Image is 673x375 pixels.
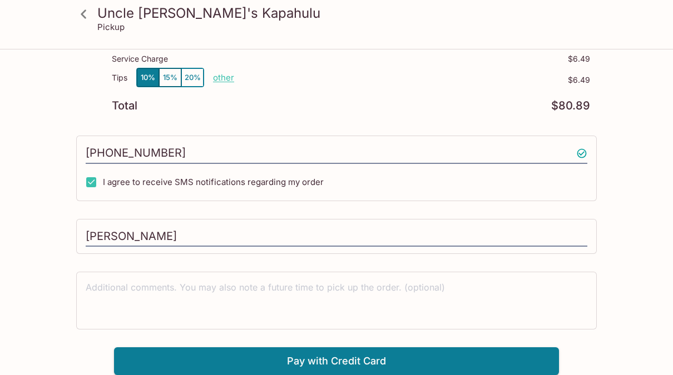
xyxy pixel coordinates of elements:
[112,54,168,63] p: Service Charge
[181,68,204,87] button: 20%
[114,347,559,375] button: Pay with Credit Card
[213,72,234,83] button: other
[86,143,587,164] input: Enter phone number
[112,101,137,111] p: Total
[137,68,159,87] button: 10%
[568,54,590,63] p: $6.49
[97,22,125,32] p: Pickup
[234,76,590,84] p: $6.49
[112,73,127,82] p: Tips
[159,68,181,87] button: 15%
[103,177,324,187] span: I agree to receive SMS notifications regarding my order
[551,101,590,111] p: $80.89
[86,226,587,247] input: Enter first and last name
[97,4,595,22] h3: Uncle [PERSON_NAME]'s Kapahulu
